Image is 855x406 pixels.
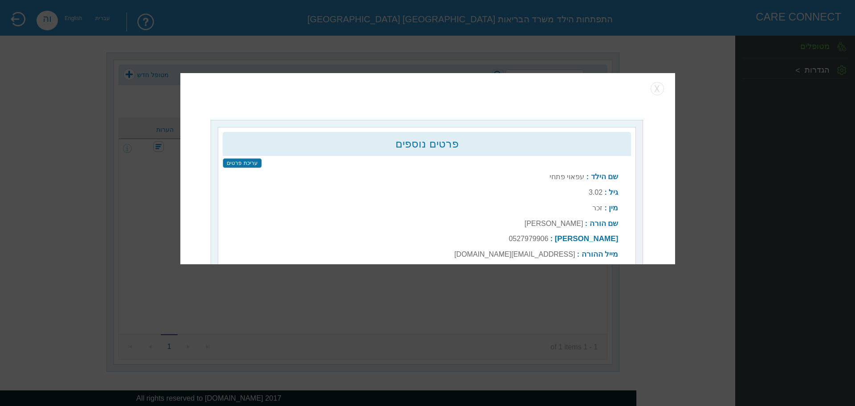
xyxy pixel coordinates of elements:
label: זכר [592,204,603,211]
b: גיל [609,188,618,196]
label: 0527979906 [509,234,548,242]
b: שם הורה [589,219,618,227]
b: : [550,234,552,242]
b: : [577,250,579,258]
b: : [586,172,588,180]
b: מייל ההורה [581,250,618,258]
b: מין [609,203,618,212]
b: : [604,188,607,196]
label: [EMAIL_ADDRESS][DOMAIN_NAME] [454,250,575,258]
label: עפאוי פתחי [549,172,584,180]
b: : [604,204,607,211]
h2: פרטים נוספים [227,137,627,150]
label: 3.02 [588,188,602,196]
label: [PERSON_NAME] [524,219,583,227]
b: [PERSON_NAME] [554,234,618,242]
input: עריכת פרטים [223,158,261,168]
b: שם הילד [590,172,618,180]
b: : [585,219,587,227]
